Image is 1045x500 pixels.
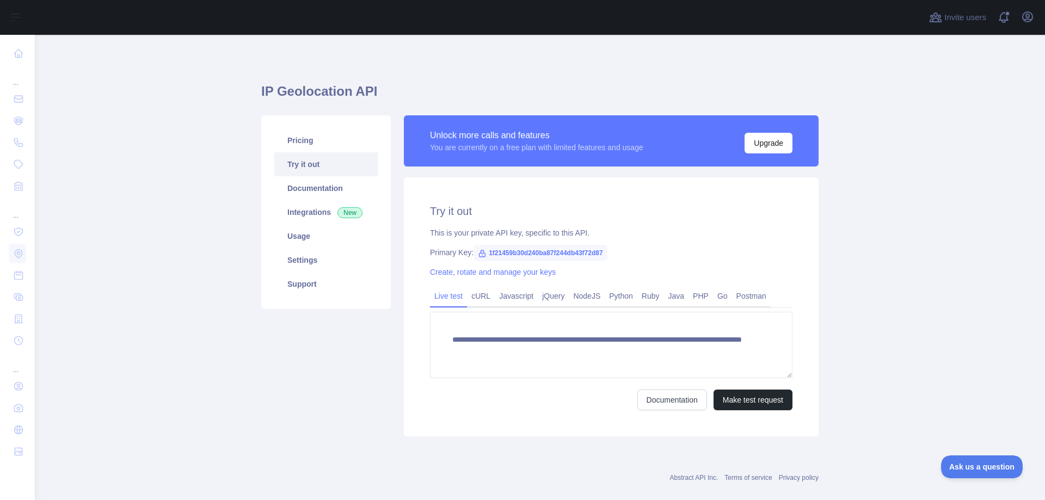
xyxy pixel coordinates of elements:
[337,207,362,218] span: New
[430,129,643,142] div: Unlock more calls and features
[430,227,792,238] div: This is your private API key, specific to this API.
[670,474,718,482] a: Abstract API Inc.
[430,268,556,276] a: Create, rotate and manage your keys
[430,203,792,219] h2: Try it out
[274,200,378,224] a: Integrations New
[430,247,792,258] div: Primary Key:
[274,224,378,248] a: Usage
[637,390,707,410] a: Documentation
[9,353,26,374] div: ...
[274,128,378,152] a: Pricing
[274,248,378,272] a: Settings
[664,287,689,305] a: Java
[274,176,378,200] a: Documentation
[9,198,26,220] div: ...
[689,287,713,305] a: PHP
[467,287,495,305] a: cURL
[495,287,538,305] a: Javascript
[732,287,771,305] a: Postman
[569,287,605,305] a: NodeJS
[9,65,26,87] div: ...
[637,287,664,305] a: Ruby
[538,287,569,305] a: jQuery
[474,245,607,261] span: 1f21459b30d240ba87f244db43f72d87
[274,272,378,296] a: Support
[779,474,819,482] a: Privacy policy
[430,287,467,305] a: Live test
[430,142,643,153] div: You are currently on a free plan with limited features and usage
[714,390,792,410] button: Make test request
[944,11,986,24] span: Invite users
[941,455,1023,478] iframe: Toggle Customer Support
[724,474,772,482] a: Terms of service
[261,83,819,109] h1: IP Geolocation API
[605,287,637,305] a: Python
[745,133,792,153] button: Upgrade
[713,287,732,305] a: Go
[274,152,378,176] a: Try it out
[927,9,988,26] button: Invite users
